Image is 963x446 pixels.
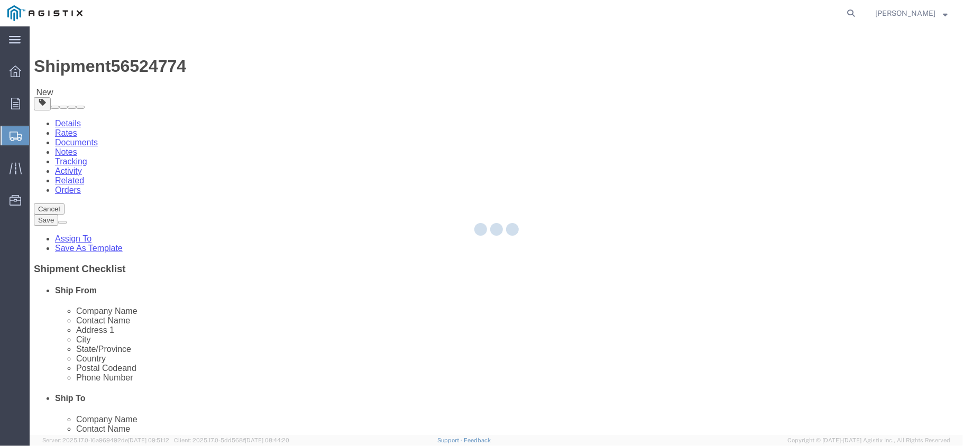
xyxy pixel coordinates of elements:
span: [DATE] 09:51:12 [128,437,169,443]
a: Feedback [464,437,491,443]
img: logo [7,5,82,21]
span: [DATE] 08:44:20 [245,437,289,443]
a: Support [437,437,464,443]
span: Client: 2025.17.0-5dd568f [174,437,289,443]
span: Copyright © [DATE]-[DATE] Agistix Inc., All Rights Reserved [787,436,950,445]
span: Lee Carter [875,7,936,19]
span: Server: 2025.17.0-16a969492de [42,437,169,443]
button: [PERSON_NAME] [875,7,948,20]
